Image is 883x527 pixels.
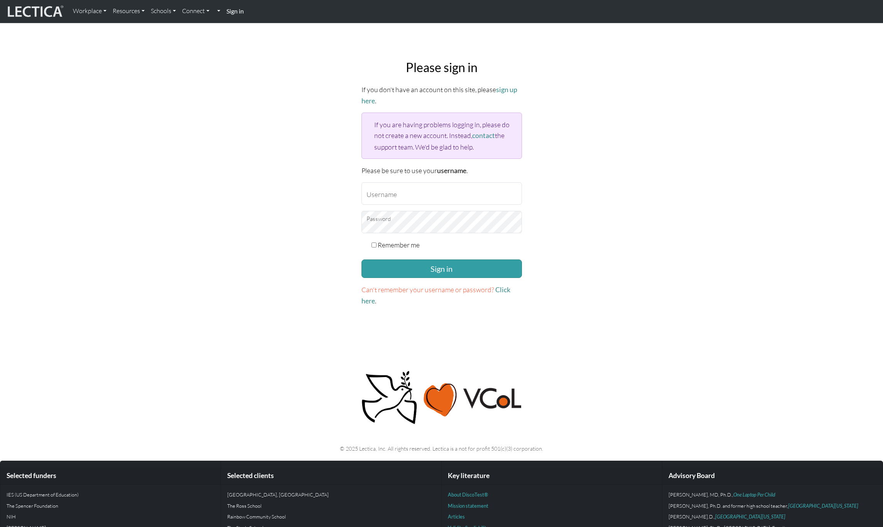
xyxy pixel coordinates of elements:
p: The Spencer Foundation [7,502,214,510]
p: [PERSON_NAME].D., [669,513,876,520]
a: Articles [448,514,465,520]
strong: Sign in [226,7,244,15]
a: Workplace [70,3,110,19]
a: About DiscoTest® [448,492,488,498]
p: © 2025 Lectica, Inc. All rights reserved. Lectica is a not for profit 501(c)(3) corporation. [192,444,692,453]
p: [PERSON_NAME], MD, Ph.D., [669,491,876,498]
p: [PERSON_NAME], Ph.D. and former high school teacher, [669,502,876,510]
div: Selected clients [221,467,441,485]
a: Mission statement [448,503,488,509]
label: Remember me [378,239,420,250]
strong: username [437,167,466,175]
div: Selected funders [0,467,221,485]
img: lecticalive [6,4,64,19]
a: Connect [179,3,213,19]
p: If you don't have an account on this site, please . [361,84,522,106]
p: Please be sure to use your . [361,165,522,176]
img: Peace, love, VCoL [359,370,524,426]
a: [GEOGRAPHIC_DATA][US_STATE] [788,503,858,509]
button: Sign in [361,259,522,278]
div: If you are having problems logging in, please do not create a new account. Instead, the support t... [361,113,522,158]
a: One Laptop Per Child [733,492,775,498]
span: Can't remember your username or password? [361,285,494,294]
input: Username [361,182,522,205]
p: [GEOGRAPHIC_DATA], [GEOGRAPHIC_DATA] [227,491,435,498]
p: IES (US Department of Education) [7,491,214,498]
h2: Please sign in [361,60,522,75]
p: The Ross School [227,502,435,510]
a: Sign in [223,3,247,20]
a: Resources [110,3,148,19]
div: Key literature [442,467,662,485]
a: contact [472,131,495,140]
a: [GEOGRAPHIC_DATA][US_STATE] [715,514,785,520]
p: Rainbow Community School [227,513,435,520]
div: Advisory Board [662,467,883,485]
p: . [361,284,522,306]
p: NIH [7,513,214,520]
a: Schools [148,3,179,19]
